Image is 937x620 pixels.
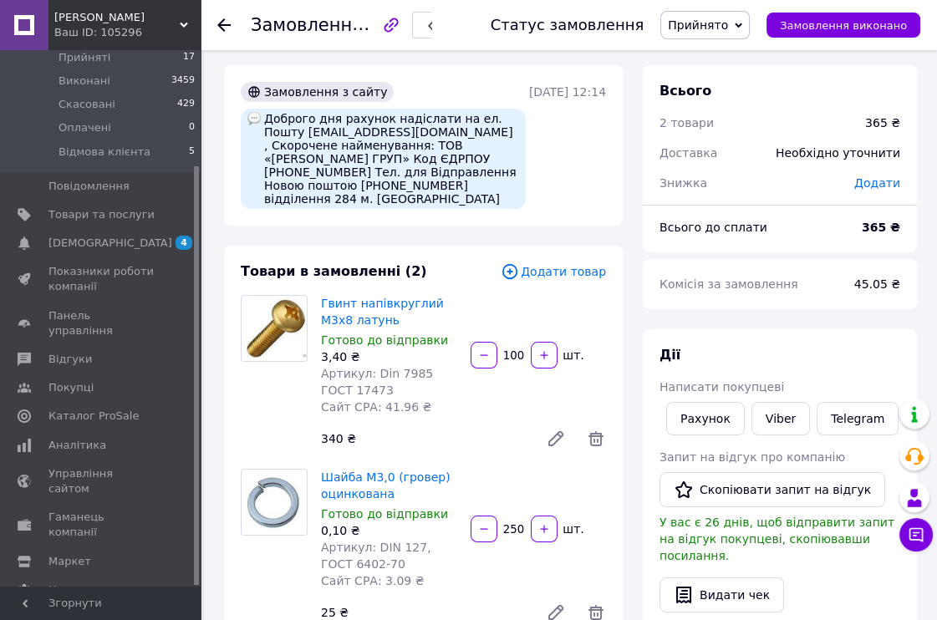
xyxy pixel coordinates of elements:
[586,429,606,449] span: Видалити
[48,582,134,597] span: Налаштування
[668,18,728,32] span: Прийнято
[59,74,110,89] span: Виконані
[321,507,448,521] span: Готово до відправки
[321,367,433,397] span: Артикул: Din 7985 ГОСТ 17473
[659,116,714,130] span: 2 товари
[242,470,307,535] img: Шайба М3,0 (гровер) оцинкована
[659,146,717,160] span: Доставка
[659,83,711,99] span: Всього
[539,422,573,455] a: Редагувати
[242,299,307,358] img: Гвинт напівкруглий М3х8 латунь
[48,207,155,222] span: Товари та послуги
[48,554,91,569] span: Маркет
[817,402,899,435] a: Telegram
[559,521,586,537] div: шт.
[54,10,180,25] span: ФОП Фурман
[659,516,894,562] span: У вас є 26 днів, щоб відправити запит на відгук покупцеві, скопіювавши посилання.
[189,120,195,135] span: 0
[321,470,451,501] a: Шайба М3,0 (гровер) оцинкована
[899,518,933,551] button: Чат з покупцем
[659,347,680,363] span: Дії
[48,179,130,194] span: Повідомлення
[659,277,798,291] span: Комісія за замовлення
[54,25,201,40] div: Ваш ID: 105296
[659,577,784,612] button: Видати чек
[241,109,526,209] div: Доброго дня рахунок надіслати на ел. Пошту [EMAIL_ADDRESS][DOMAIN_NAME] , Скорочене найменування:...
[48,264,155,294] span: Показники роботи компанії
[59,97,115,112] span: Скасовані
[217,17,231,33] div: Повернутися назад
[48,308,155,338] span: Панель управління
[659,176,707,190] span: Знижка
[501,262,606,281] span: Додати товар
[48,409,139,424] span: Каталог ProSale
[48,438,106,453] span: Аналітика
[751,402,810,435] a: Viber
[177,97,195,112] span: 429
[247,112,261,125] img: :speech_balloon:
[183,50,195,65] span: 17
[854,176,900,190] span: Додати
[321,522,457,539] div: 0,10 ₴
[321,400,431,414] span: Сайт СРА: 41.96 ₴
[780,19,907,32] span: Замовлення виконано
[171,74,195,89] span: 3459
[176,236,192,250] span: 4
[314,427,532,450] div: 340 ₴
[321,541,431,571] span: Артикул: DIN 127, ГОСТ 6402-70
[241,82,394,102] div: Замовлення з сайту
[659,380,784,394] span: Написати покупцеві
[59,145,150,160] span: Відмова клієнта
[666,402,745,435] button: Рахунок
[241,263,427,279] span: Товари в замовленні (2)
[766,135,910,171] div: Необхідно уточнити
[48,236,172,251] span: [DEMOGRAPHIC_DATA]
[59,50,110,65] span: Прийняті
[862,221,900,234] b: 365 ₴
[48,510,155,540] span: Гаманець компанії
[854,277,900,291] span: 45.05 ₴
[321,333,448,347] span: Готово до відправки
[59,120,111,135] span: Оплачені
[48,380,94,395] span: Покупці
[659,472,885,507] button: Скопіювати запит на відгук
[251,15,363,35] span: Замовлення
[659,450,845,464] span: Запит на відгук про компанію
[491,17,644,33] div: Статус замовлення
[865,114,900,131] div: 365 ₴
[321,348,457,365] div: 3,40 ₴
[559,347,586,363] div: шт.
[321,297,444,327] a: Гвинт напівкруглий М3х8 латунь
[766,13,920,38] button: Замовлення виконано
[659,221,767,234] span: Всього до сплати
[321,574,424,587] span: Сайт СРА: 3.09 ₴
[189,145,195,160] span: 5
[48,466,155,496] span: Управління сайтом
[529,85,606,99] time: [DATE] 12:14
[48,352,92,367] span: Відгуки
